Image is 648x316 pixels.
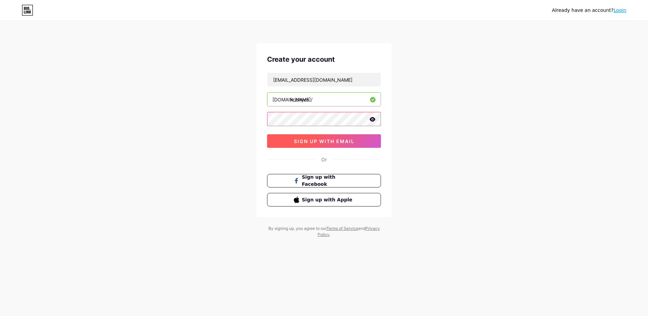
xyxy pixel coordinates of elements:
button: Sign up with Apple [267,193,381,206]
div: By signing up, you agree to our and . [266,225,382,238]
input: Email [267,73,381,86]
button: Sign up with Facebook [267,174,381,187]
span: Sign up with Apple [302,196,355,203]
span: Sign up with Facebook [302,174,355,188]
input: username [267,93,381,106]
span: sign up with email [294,138,355,144]
a: Login [613,7,626,13]
div: Already have an account? [552,7,626,14]
div: Or [321,156,327,163]
div: Create your account [267,54,381,64]
div: [DOMAIN_NAME]/ [272,96,312,103]
button: sign up with email [267,134,381,148]
a: Terms of Service [326,226,358,231]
